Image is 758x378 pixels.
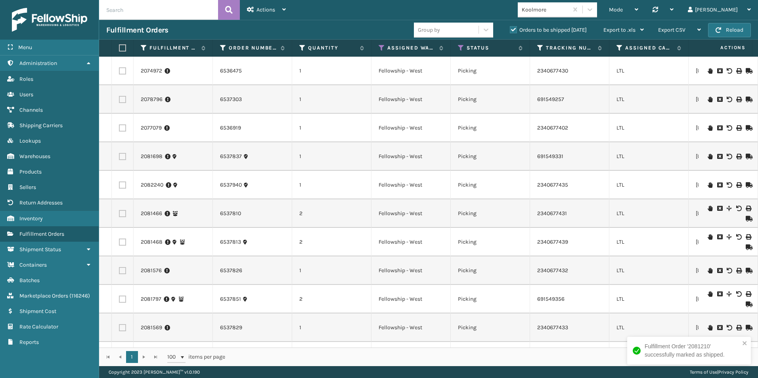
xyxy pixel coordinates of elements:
span: Containers [19,262,47,268]
i: Print BOL [736,125,741,131]
td: Picking [451,342,530,370]
div: Koolmore [522,6,569,14]
i: Cancel Fulfillment Order [717,234,722,240]
td: Fellowship - West [371,342,451,370]
td: 2340677402 [530,114,609,142]
i: Void BOL [727,97,731,102]
td: LTL [609,228,689,256]
a: 2081569 [141,324,162,332]
a: 6537837 [220,153,242,160]
div: Group by [418,26,440,34]
label: Order Number [229,44,277,52]
span: Administration [19,60,57,67]
i: Cancel Fulfillment Order [717,268,722,273]
label: Quantity [308,44,356,52]
td: 1 [292,256,371,285]
a: 2081698 [141,153,163,160]
span: Rate Calculator [19,323,58,330]
i: Print BOL [736,68,741,74]
i: Void BOL [727,182,731,188]
i: Print BOL [736,154,741,159]
td: 2340677435 [530,171,609,199]
td: Fellowship - West [371,171,451,199]
td: 691549257 [530,85,609,114]
i: On Hold [708,97,712,102]
a: 6537940 [220,181,242,189]
span: Batches [19,277,40,284]
i: Mark as Shipped [746,154,750,159]
label: Assigned Carrier Service [625,44,673,52]
i: Print BOL [746,234,750,240]
td: 2340677439 [530,228,609,256]
a: 2081576 [141,267,162,275]
td: Fellowship - West [371,285,451,313]
i: Void BOL [736,291,741,297]
td: Picking [451,256,530,285]
td: Picking [451,313,530,342]
td: LTL [609,85,689,114]
a: 6537810 [220,210,241,218]
span: Shipment Status [19,246,61,253]
i: On Hold [708,68,712,74]
i: Cancel Fulfillment Order [717,125,722,131]
i: Mark as Shipped [746,68,750,74]
label: Tracking Number [546,44,594,52]
span: items per page [167,351,225,363]
td: Fellowship - West [371,228,451,256]
td: Fellowship - West [371,313,451,342]
td: LTL [609,199,689,228]
i: Void BOL [727,325,731,330]
span: Users [19,91,33,98]
span: Channels [19,107,43,113]
span: Products [19,168,42,175]
td: LTL [609,285,689,313]
p: Copyright 2023 [PERSON_NAME]™ v 1.0.190 [109,366,200,378]
a: 2081797 [141,295,161,303]
i: Void BOL [727,268,731,273]
td: 2 [292,199,371,228]
td: 1 [292,313,371,342]
td: 3277290542 [530,342,609,370]
i: On Hold [708,125,712,131]
i: Print BOL [736,182,741,188]
i: Mark as Shipped [746,182,750,188]
a: 6537813 [220,238,241,246]
i: On Hold [708,154,712,159]
td: Picking [451,142,530,171]
td: 1 [292,142,371,171]
i: Cancel Fulfillment Order [717,206,722,211]
td: 1 [292,57,371,85]
button: close [742,340,748,347]
i: Print BOL [736,325,741,330]
i: On Hold [708,291,712,297]
span: 100 [167,353,179,361]
span: Roles [19,76,33,82]
td: LTL [609,256,689,285]
span: Warehouses [19,153,50,160]
i: Print BOL [746,291,750,297]
i: Mark as Shipped [746,268,750,273]
td: 1 [292,114,371,142]
a: 2081466 [141,210,162,218]
button: Reload [708,23,751,37]
div: Fulfillment Order '2081210' successfully marked as shipped. [645,342,740,359]
a: 2082240 [141,181,163,189]
td: Fellowship - West [371,199,451,228]
span: Export to .xls [603,27,635,33]
i: Mark as Shipped [746,244,750,250]
td: LTL [609,57,689,85]
i: Mark as Shipped [746,325,750,330]
h3: Fulfillment Orders [106,25,168,35]
td: Picking [451,228,530,256]
a: 2077079 [141,124,162,132]
td: Picking [451,199,530,228]
span: Actions [256,6,275,13]
i: Cancel Fulfillment Order [717,68,722,74]
span: Menu [18,44,32,51]
i: Print BOL [736,97,741,102]
i: Void BOL [727,125,731,131]
td: Picking [451,114,530,142]
a: 6537851 [220,295,241,303]
td: 1 [292,85,371,114]
i: On Hold [708,182,712,188]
